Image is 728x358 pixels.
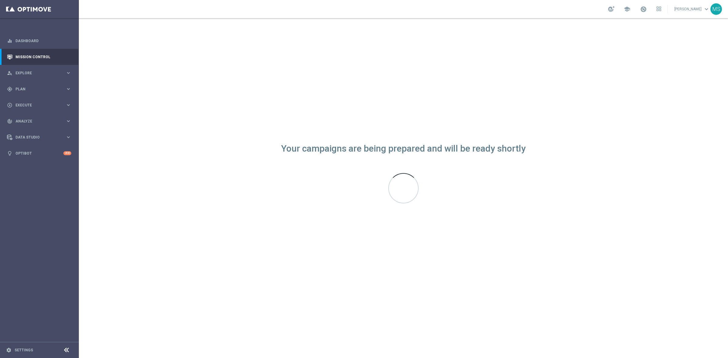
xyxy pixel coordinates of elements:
[7,86,12,92] i: gps_fixed
[7,49,71,65] div: Mission Control
[7,135,72,140] button: Data Studio keyboard_arrow_right
[6,347,12,353] i: settings
[15,71,66,75] span: Explore
[281,146,526,151] div: Your campaigns are being prepared and will be ready shortly
[7,102,12,108] i: play_circle_outline
[7,103,72,108] button: play_circle_outline Execute keyboard_arrow_right
[15,103,66,107] span: Execute
[66,102,71,108] i: keyboard_arrow_right
[15,136,66,139] span: Data Studio
[66,134,71,140] i: keyboard_arrow_right
[15,348,33,352] a: Settings
[66,70,71,76] i: keyboard_arrow_right
[7,87,72,92] button: gps_fixed Plan keyboard_arrow_right
[15,119,66,123] span: Analyze
[7,33,71,49] div: Dashboard
[15,87,66,91] span: Plan
[15,145,63,161] a: Optibot
[7,55,72,59] button: Mission Control
[66,118,71,124] i: keyboard_arrow_right
[674,5,710,14] a: [PERSON_NAME]keyboard_arrow_down
[7,119,72,124] button: track_changes Analyze keyboard_arrow_right
[7,119,12,124] i: track_changes
[710,3,722,15] div: MS
[7,38,72,43] button: equalizer Dashboard
[7,38,12,44] i: equalizer
[7,70,66,76] div: Explore
[7,70,12,76] i: person_search
[7,71,72,75] button: person_search Explore keyboard_arrow_right
[63,151,71,155] div: +10
[7,119,66,124] div: Analyze
[7,102,66,108] div: Execute
[15,33,71,49] a: Dashboard
[15,49,71,65] a: Mission Control
[7,135,66,140] div: Data Studio
[7,151,72,156] button: lightbulb Optibot +10
[7,145,71,161] div: Optibot
[66,86,71,92] i: keyboard_arrow_right
[624,6,630,12] span: school
[7,151,12,156] i: lightbulb
[703,6,710,12] span: keyboard_arrow_down
[7,86,66,92] div: Plan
